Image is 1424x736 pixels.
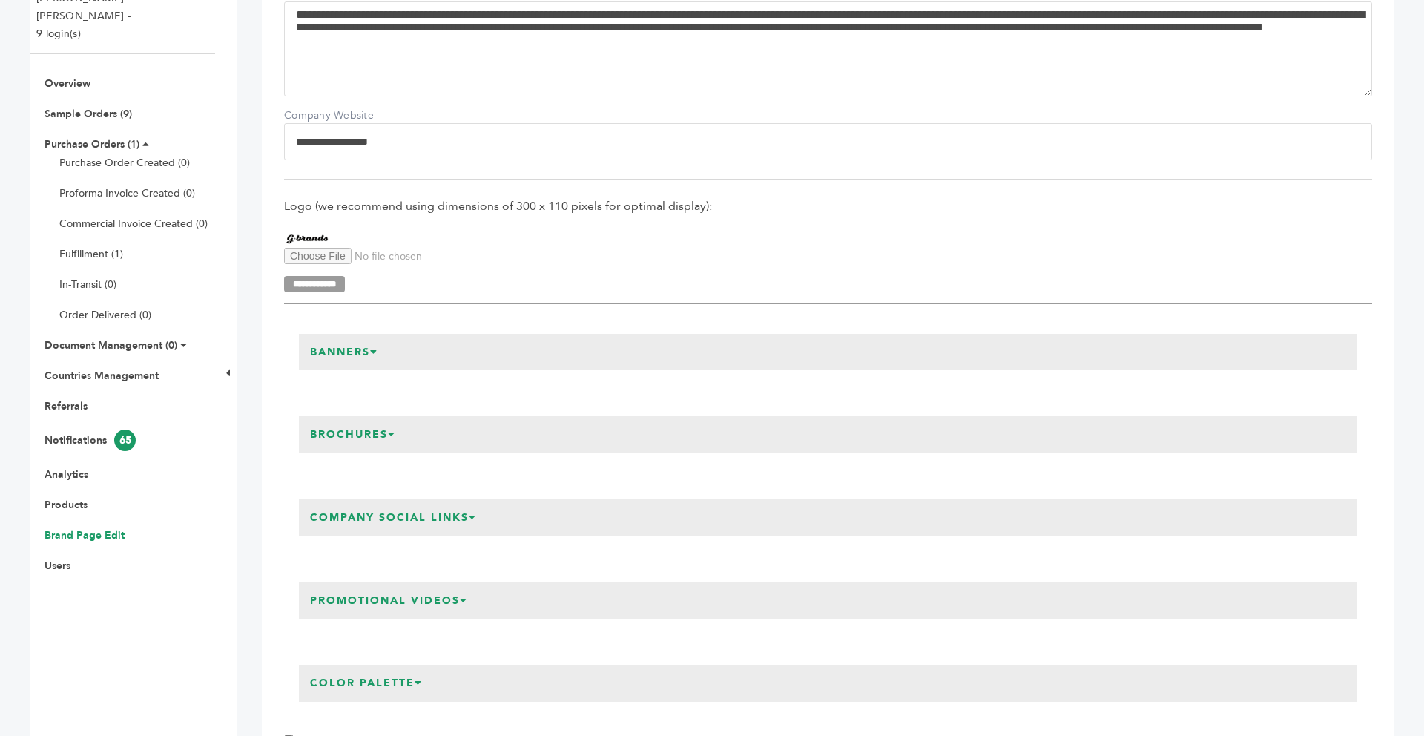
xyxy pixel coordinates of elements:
a: Products [44,498,88,512]
a: Commercial Invoice Created (0) [59,217,208,231]
a: In-Transit (0) [59,277,116,292]
a: Purchase Order Created (0) [59,156,190,170]
a: Purchase Orders (1) [44,137,139,151]
h3: Banners [299,334,389,371]
span: 65 [114,430,136,451]
a: Fulfillment (1) [59,247,123,261]
a: Analytics [44,467,88,482]
a: Referrals [44,399,88,413]
a: Order Delivered (0) [59,308,151,322]
a: Users [44,559,70,573]
a: Countries Management [44,369,159,383]
a: Notifications65 [44,433,136,447]
a: Overview [44,76,90,91]
h3: Brochures [299,416,407,453]
a: Proforma Invoice Created (0) [59,186,195,200]
h3: Promotional Videos [299,582,479,620]
img: G-Brands [284,231,329,248]
span: Logo (we recommend using dimensions of 300 x 110 pixels for optimal display): [284,198,1372,214]
h3: Company Social Links [299,499,488,536]
a: Brand Page Edit [44,528,125,542]
h3: Color Palette [299,665,434,702]
a: Document Management (0) [44,338,177,352]
label: Company Website [284,108,388,123]
a: Sample Orders (9) [44,107,132,121]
